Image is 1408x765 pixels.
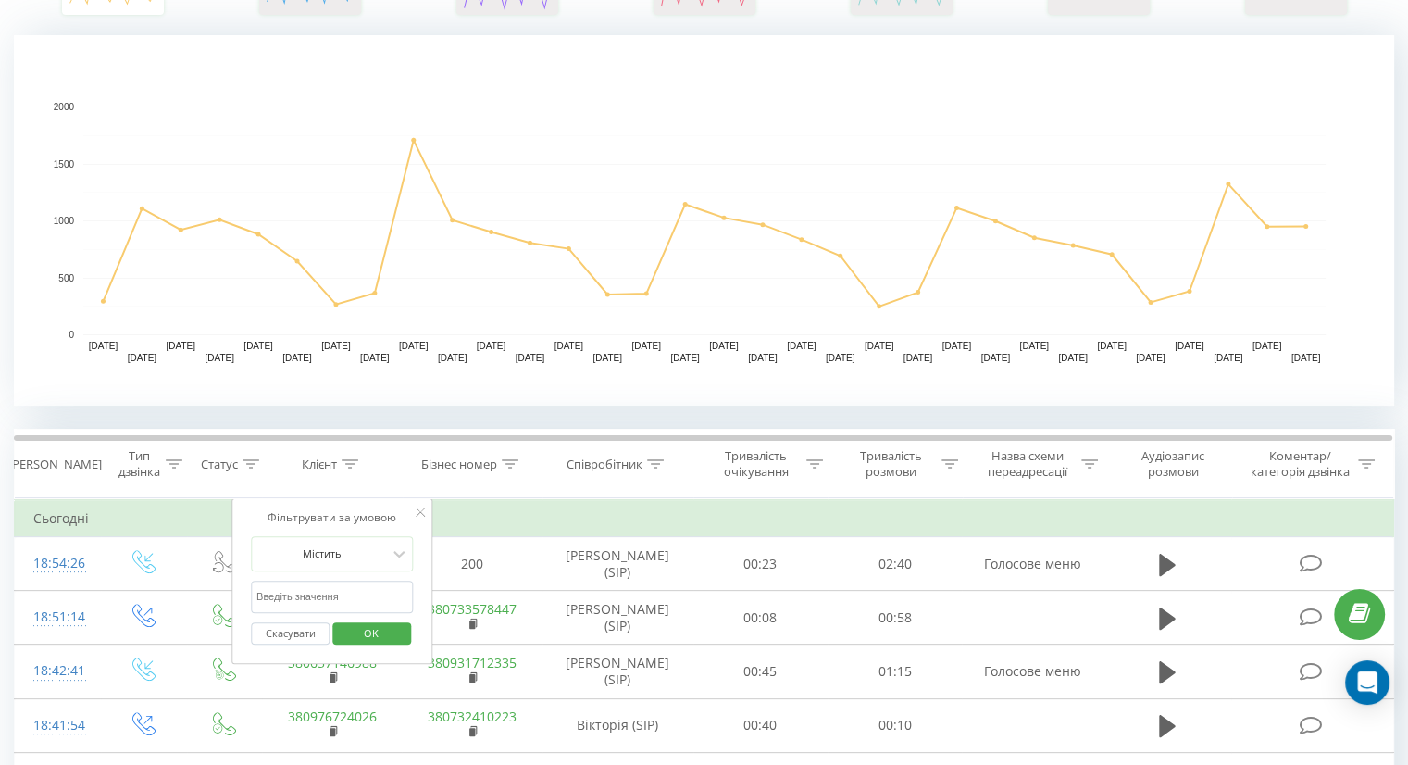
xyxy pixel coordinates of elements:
text: [DATE] [592,353,622,363]
text: [DATE] [1175,341,1204,351]
text: [DATE] [1019,341,1049,351]
text: [DATE] [167,341,196,351]
button: Скасувати [251,622,330,646]
text: [DATE] [438,353,467,363]
a: 380976724026 [288,708,377,725]
text: [DATE] [205,353,234,363]
div: Тривалість очікування [710,448,803,480]
td: 200 [402,537,542,591]
div: 18:51:14 [33,599,82,635]
text: [DATE] [89,341,118,351]
text: [DATE] [516,353,545,363]
div: Open Intercom Messenger [1345,660,1389,705]
text: [DATE] [1214,353,1243,363]
a: 380732410223 [428,708,517,725]
div: Тривалість розмови [844,448,937,480]
a: 380931712335 [428,654,517,671]
div: Бізнес номер [421,457,497,472]
td: 00:58 [828,591,962,645]
div: 18:54:26 [33,546,82,582]
td: 00:23 [693,537,828,591]
text: [DATE] [128,353,157,363]
div: Аудіозапис розмови [1119,448,1227,480]
text: [DATE] [981,353,1011,363]
div: [PERSON_NAME] [8,457,102,472]
text: [DATE] [787,341,816,351]
div: 18:42:41 [33,653,82,689]
div: Тип дзвінка [117,448,160,480]
text: [DATE] [748,353,778,363]
text: [DATE] [282,353,312,363]
text: [DATE] [670,353,700,363]
text: [DATE] [1097,341,1127,351]
text: [DATE] [1252,341,1282,351]
text: [DATE] [865,341,894,351]
div: Фільтрувати за умовою [251,508,414,527]
div: Клієнт [302,457,337,472]
button: OK [332,622,411,646]
div: Назва схеми переадресації [979,448,1077,480]
td: 02:40 [828,537,962,591]
td: [PERSON_NAME] (SIP) [542,645,693,698]
div: Співробітник [567,457,642,472]
text: [DATE] [1291,353,1321,363]
text: [DATE] [554,341,584,351]
text: 1500 [54,159,75,169]
text: [DATE] [321,341,351,351]
text: [DATE] [1058,353,1088,363]
a: 380637146988 [288,654,377,671]
text: 500 [58,273,74,283]
td: 00:10 [828,698,962,752]
text: 2000 [54,102,75,112]
td: Голосове меню [962,645,1102,698]
svg: A chart. [14,35,1394,406]
td: Вікторія (SIP) [542,698,693,752]
td: 00:45 [693,645,828,698]
input: Введіть значення [251,581,414,613]
text: [DATE] [477,341,506,351]
td: Голосове меню [962,537,1102,591]
div: Коментар/категорія дзвінка [1245,448,1353,480]
span: OK [345,619,397,647]
text: [DATE] [1136,353,1165,363]
div: 18:41:54 [33,708,82,744]
td: Сьогодні [15,500,1394,537]
text: [DATE] [399,341,429,351]
td: 00:40 [693,698,828,752]
div: Статус [201,457,238,472]
text: [DATE] [631,341,661,351]
td: 01:15 [828,645,962,698]
text: [DATE] [360,353,390,363]
td: 00:08 [693,591,828,645]
text: [DATE] [709,341,739,351]
text: 0 [69,330,74,340]
text: [DATE] [903,353,933,363]
text: [DATE] [243,341,273,351]
text: 1000 [54,216,75,226]
text: [DATE] [826,353,855,363]
a: 380733578447 [428,600,517,618]
td: [PERSON_NAME] (SIP) [542,591,693,645]
text: [DATE] [942,341,972,351]
td: [PERSON_NAME] (SIP) [542,537,693,591]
